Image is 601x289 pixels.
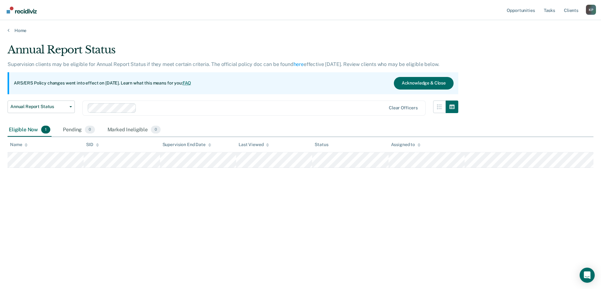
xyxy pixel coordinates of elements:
span: 0 [85,126,95,134]
div: SID [86,142,99,147]
span: 0 [151,126,161,134]
a: here [294,61,304,67]
div: K P [586,5,596,15]
div: Eligible Now1 [8,123,52,137]
button: Profile dropdown button [586,5,596,15]
div: Annual Report Status [8,43,458,61]
div: Supervision End Date [163,142,211,147]
span: Annual Report Status [10,104,67,109]
div: Assigned to [391,142,421,147]
a: Home [8,28,593,33]
p: ARS/ERS Policy changes went into effect on [DATE]. Learn what this means for you: [14,80,191,86]
a: FAQ [183,80,191,85]
button: Acknowledge & Close [394,77,454,90]
div: Open Intercom Messenger [580,268,595,283]
div: Name [10,142,28,147]
div: Marked Ineligible0 [106,123,162,137]
span: 1 [41,126,50,134]
div: Last Viewed [239,142,269,147]
div: Clear officers [389,105,418,111]
div: Status [315,142,328,147]
p: Supervision clients may be eligible for Annual Report Status if they meet certain criteria. The o... [8,61,439,67]
button: Annual Report Status [8,101,75,113]
div: Pending0 [62,123,96,137]
img: Recidiviz [7,7,37,14]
